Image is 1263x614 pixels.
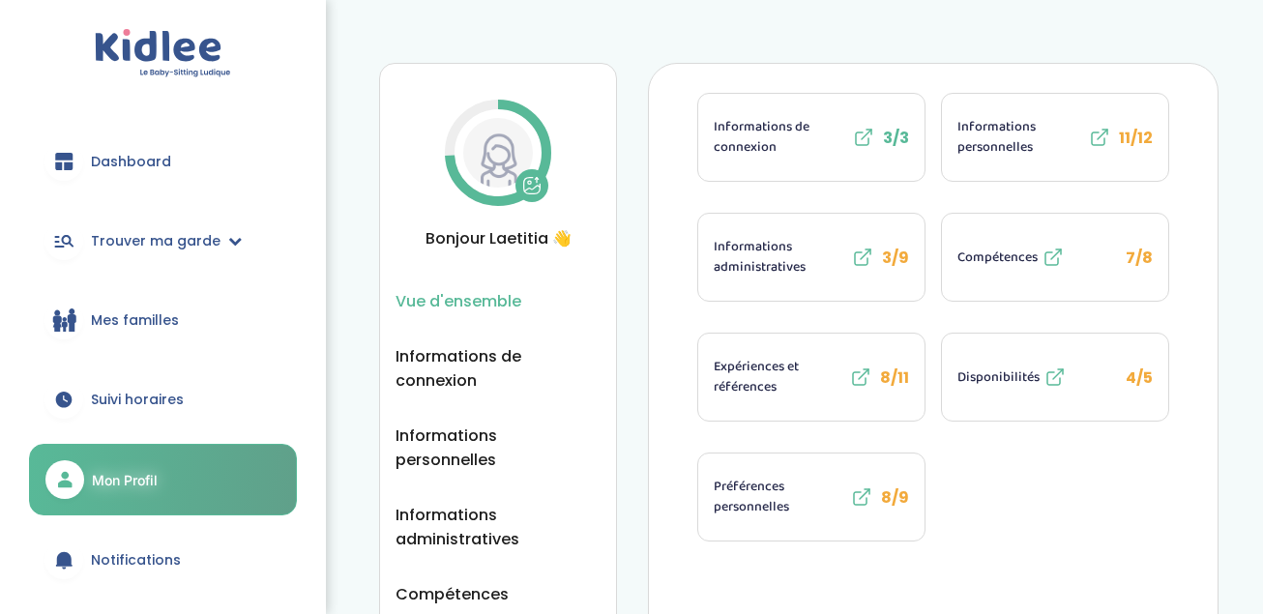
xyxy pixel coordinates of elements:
span: Mes familles [91,310,179,331]
span: Dashboard [91,152,171,172]
li: 8/11 [697,333,925,422]
span: Expériences et références [714,357,845,397]
a: Notifications [29,525,297,595]
span: Préférences personnelles [714,477,846,517]
span: Informations administratives [714,237,847,278]
a: Dashboard [29,127,297,196]
span: 3/9 [882,247,909,269]
span: 8/9 [881,486,909,509]
img: logo.svg [95,29,231,78]
span: 3/3 [883,127,909,149]
span: Suivi horaires [91,390,184,410]
button: Préférences personnelles 8/9 [698,453,925,541]
button: Informations de connexion 3/3 [698,94,925,181]
span: 8/11 [880,366,909,389]
button: Compétences 7/8 [942,214,1168,301]
button: Informations personnelles 11/12 [942,94,1168,181]
button: Informations personnelles [396,424,601,472]
img: Avatar [463,118,533,188]
button: Informations de connexion [396,344,601,393]
button: Disponibilités 4/5 [942,334,1168,421]
span: Mon Profil [92,470,158,490]
span: 4/5 [1126,366,1153,389]
button: Compétences [396,582,509,606]
span: Disponibilités [957,367,1040,388]
button: Informations administratives [396,503,601,551]
span: Informations de connexion [714,117,848,158]
span: Informations personnelles [957,117,1084,158]
li: 4/5 [941,333,1169,422]
li: 3/3 [697,93,925,182]
button: Expériences et références 8/11 [698,334,925,421]
button: Informations administratives 3/9 [698,214,925,301]
span: Bonjour Laetitia 👋 [396,226,601,250]
span: 11/12 [1119,127,1153,149]
span: Trouver ma garde [91,231,220,251]
a: Suivi horaires [29,365,297,434]
li: 11/12 [941,93,1169,182]
a: Trouver ma garde [29,206,297,276]
span: Notifications [91,550,181,570]
li: 8/9 [697,453,925,541]
a: Mes familles [29,285,297,355]
li: 7/8 [941,213,1169,302]
span: Compétences [957,248,1038,268]
li: 3/9 [697,213,925,302]
span: 7/8 [1126,247,1153,269]
button: Vue d'ensemble [396,289,521,313]
a: Mon Profil [29,444,297,515]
